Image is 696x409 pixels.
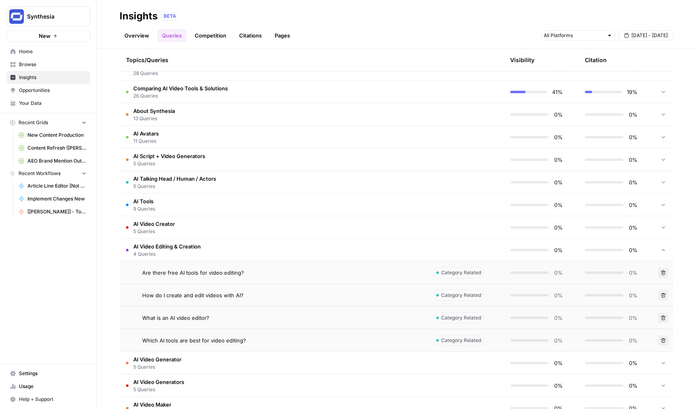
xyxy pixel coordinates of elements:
span: Which AI tools are best for video editing? [142,336,246,344]
span: [[PERSON_NAME]] - Tools & Features Pages Refreshe - [MAIN WORKFLOW] [27,208,86,215]
a: Settings [6,367,90,380]
img: Synthesia Logo [9,9,24,24]
span: [DATE] - [DATE] [631,32,668,39]
span: 0% [553,336,563,344]
span: Implement Changes New [27,195,86,202]
span: 0% [628,223,637,232]
span: AI Video Generator [133,355,181,363]
a: Home [6,45,90,58]
span: Home [19,48,86,55]
span: 0% [628,201,637,209]
a: Browse [6,58,90,71]
span: 4 Queries [133,250,201,258]
span: 0% [553,111,563,119]
span: 0% [628,269,637,277]
span: Content Refresh ([PERSON_NAME]) [27,144,86,152]
span: AI Avatars [133,129,159,138]
button: Recent Workflows [6,167,90,179]
a: AEO Brand Mention Outreach - [PERSON_NAME] [15,154,90,167]
span: Browse [19,61,86,68]
button: [DATE] - [DATE] [618,30,673,41]
span: Recent Grids [19,119,48,126]
span: Category Related [441,337,481,344]
span: AI Script + Video Generators [133,152,205,160]
span: 0% [628,178,637,186]
span: What is an AI video editor? [142,314,209,322]
span: 5 Queries [133,386,184,393]
span: 0% [628,111,637,119]
span: Comparing AI Video Tools & Solutions [133,84,228,92]
span: 5 Queries [133,183,216,190]
span: 26 Queries [133,92,228,100]
span: Article Line Editor [Not Used] [27,182,86,190]
a: Overview [120,29,154,42]
span: 5 Queries [133,363,181,371]
span: 0% [628,336,637,344]
span: 0% [628,291,637,299]
a: New Content Production [15,129,90,142]
span: Help + Support [19,396,86,403]
button: Recent Grids [6,117,90,129]
span: 28 Queries [133,70,246,77]
div: Visibility [510,56,534,64]
span: 0% [553,133,563,141]
button: New [6,30,90,42]
span: 11 Queries [133,138,159,145]
span: 9 Queries [133,205,155,213]
span: Opportunities [19,87,86,94]
div: Citation [585,49,607,71]
span: 0% [628,314,637,322]
span: Your Data [19,100,86,107]
span: 0% [628,133,637,141]
input: All Platforms [544,31,603,40]
span: Synthesia [27,13,76,21]
div: Insights [120,10,158,23]
span: 0% [628,382,637,390]
span: 0% [553,291,563,299]
span: 0% [553,156,563,164]
span: Category Related [441,292,481,299]
a: Content Refresh ([PERSON_NAME]) [15,142,90,154]
span: 0% [553,269,563,277]
span: 13 Queries [133,115,175,122]
span: Usage [19,383,86,390]
span: Category Related [441,269,481,276]
span: 19% [627,88,637,96]
a: Pages [270,29,295,42]
span: About Synthesia [133,107,175,115]
span: 0% [553,359,563,367]
span: Are there free AI tools for video editing? [142,269,244,277]
a: Usage [6,380,90,393]
span: How do I create and edit videos with AI? [142,291,244,299]
span: AI Video Generators [133,378,184,386]
span: 0% [628,359,637,367]
a: Insights [6,71,90,84]
span: New [39,32,50,40]
a: Queries [157,29,187,42]
a: Article Line Editor [Not Used] [15,179,90,192]
span: 0% [553,178,563,186]
div: Topics/Queries [126,49,421,71]
span: 5 Queries [133,160,205,167]
div: BETA [161,12,179,20]
button: Help + Support [6,393,90,406]
span: 0% [553,223,563,232]
span: 0% [553,382,563,390]
button: Workspace: Synthesia [6,6,90,27]
span: 0% [553,314,563,322]
span: AEO Brand Mention Outreach - [PERSON_NAME] [27,157,86,165]
span: AI Video Editing & Creation [133,242,201,250]
span: 5 Queries [133,228,175,235]
span: New Content Production [27,131,86,139]
span: 0% [553,201,563,209]
span: Category Related [441,314,481,321]
a: Implement Changes New [15,192,90,205]
span: 41% [552,88,563,96]
a: [[PERSON_NAME]] - Tools & Features Pages Refreshe - [MAIN WORKFLOW] [15,205,90,218]
span: Insights [19,74,86,81]
a: Citations [234,29,267,42]
span: AI Video Maker [133,401,171,409]
span: 0% [628,156,637,164]
span: AI Talking Head / Human / Actors [133,175,216,183]
span: Recent Workflows [19,170,61,177]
